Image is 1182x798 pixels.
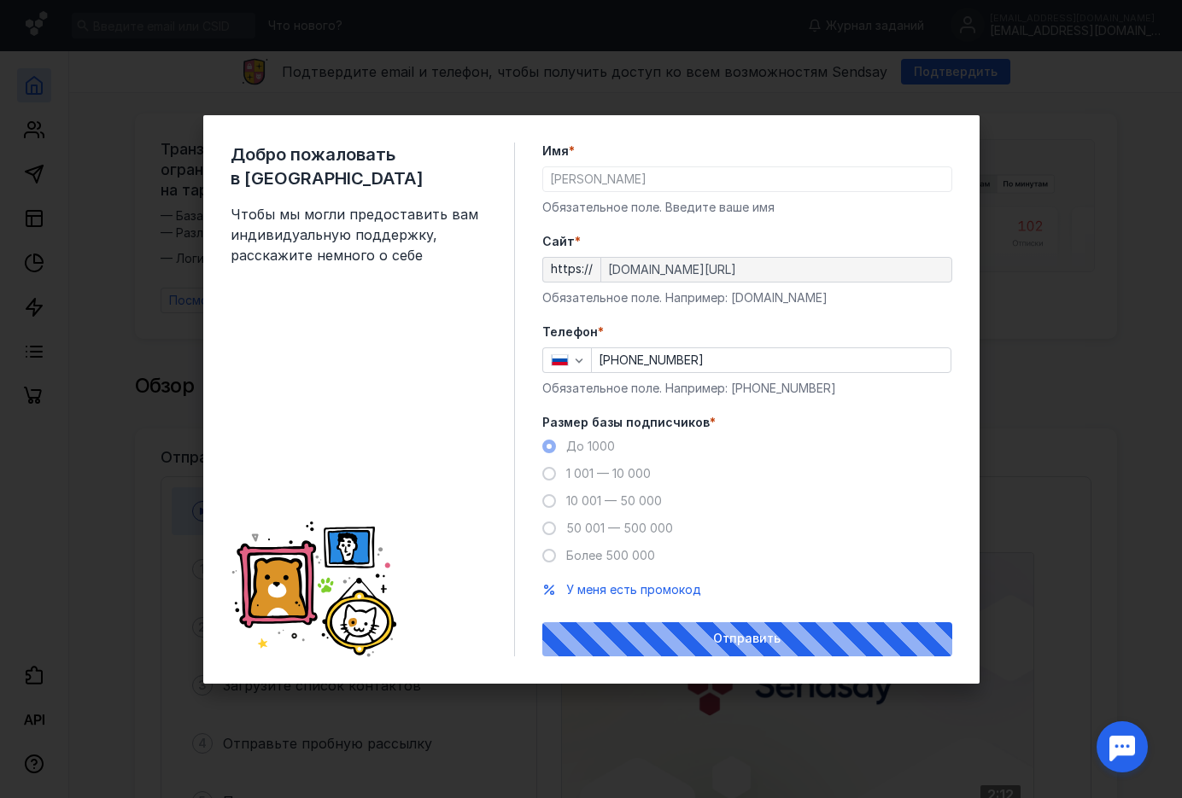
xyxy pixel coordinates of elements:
[542,323,598,341] span: Телефон
[231,204,487,265] span: Чтобы мы могли предоставить вам индивидуальную поддержку, расскажите немного о себе
[566,581,701,598] button: У меня есть промокод
[566,582,701,597] span: У меня есть промокод
[542,143,569,160] span: Имя
[542,233,575,250] span: Cайт
[542,414,710,431] span: Размер базы подписчиков
[542,289,952,306] div: Обязательное поле. Например: [DOMAIN_NAME]
[542,380,952,397] div: Обязательное поле. Например: [PHONE_NUMBER]
[542,199,952,216] div: Обязательное поле. Введите ваше имя
[231,143,487,190] span: Добро пожаловать в [GEOGRAPHIC_DATA]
